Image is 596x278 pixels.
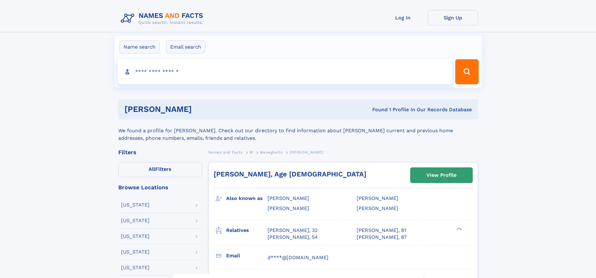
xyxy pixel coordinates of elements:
[125,105,282,113] h1: [PERSON_NAME]
[118,149,202,155] div: Filters
[250,148,253,156] a: M
[226,250,267,261] h3: Email
[378,10,428,25] a: Log In
[121,234,150,239] div: [US_STATE]
[267,227,318,234] a: [PERSON_NAME], 32
[121,218,150,223] div: [US_STATE]
[455,59,478,84] button: Search Button
[357,227,406,234] a: [PERSON_NAME], 81
[121,202,150,207] div: [US_STATE]
[260,150,283,155] span: Meneghello
[226,193,267,204] h3: Also known as
[118,10,208,27] img: Logo Names and Facts
[208,148,243,156] a: Names and Facts
[118,59,453,84] input: search input
[166,40,205,54] label: Email search
[357,234,407,241] a: [PERSON_NAME], 87
[260,148,283,156] a: Meneghello
[428,10,478,25] a: Sign Up
[267,234,318,241] a: [PERSON_NAME], 54
[267,195,309,201] span: [PERSON_NAME]
[410,168,472,183] a: View Profile
[357,205,398,211] span: [PERSON_NAME]
[120,40,160,54] label: Name search
[149,166,155,172] span: All
[250,150,253,155] span: M
[118,185,202,190] div: Browse Locations
[121,249,150,254] div: [US_STATE]
[214,170,366,178] a: [PERSON_NAME], Age [DEMOGRAPHIC_DATA]
[267,205,309,211] span: [PERSON_NAME]
[226,225,267,236] h3: Relatives
[357,195,398,201] span: [PERSON_NAME]
[121,265,150,270] div: [US_STATE]
[455,227,462,231] div: ❯
[282,106,472,113] div: Found 1 Profile In Our Records Database
[118,162,202,177] label: Filters
[118,119,478,142] div: We found a profile for [PERSON_NAME]. Check out our directory to find information about [PERSON_N...
[426,168,456,182] div: View Profile
[290,150,323,155] span: [PERSON_NAME]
